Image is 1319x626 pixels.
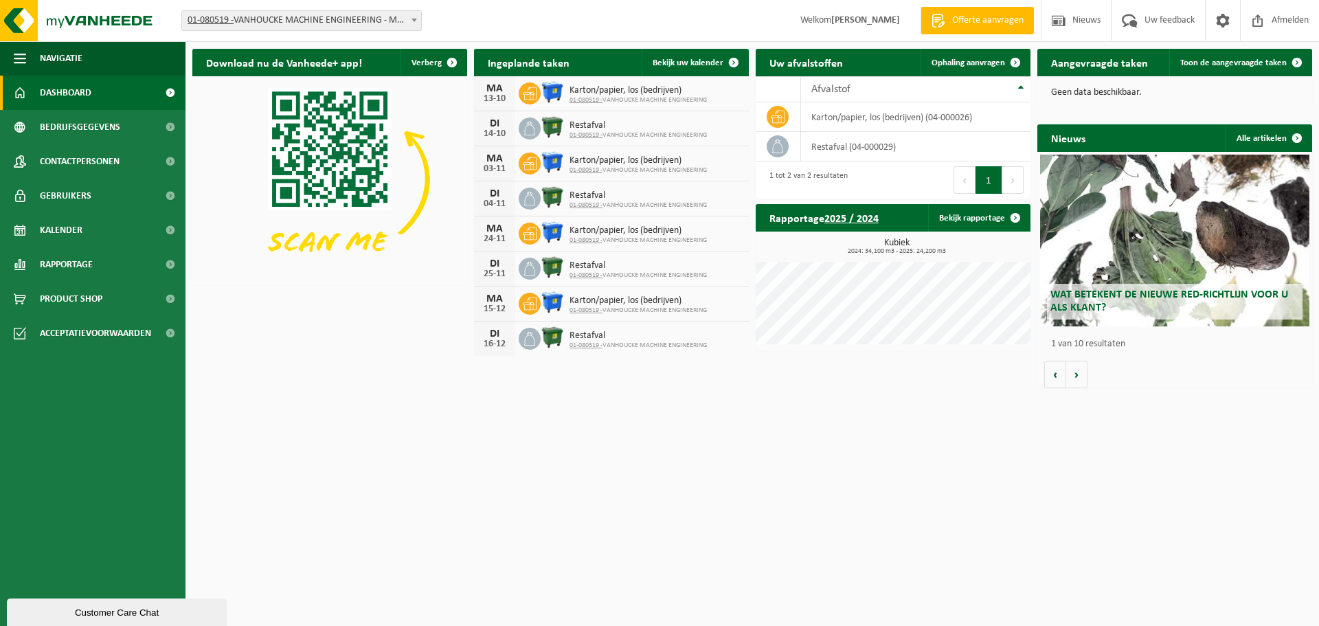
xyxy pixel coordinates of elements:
[653,58,723,67] span: Bekijk uw kalender
[481,188,508,199] div: DI
[1050,289,1288,313] span: Wat betekent de nieuwe RED-richtlijn voor u als klant?
[824,214,879,225] tcxspan: Call 2025 / 2024 via 3CX
[481,118,508,129] div: DI
[481,164,508,174] div: 03-11
[192,49,376,76] h2: Download nu de Vanheede+ app!
[570,131,707,139] span: VANHOUCKE MACHINE ENGINEERING
[570,331,707,342] span: Restafval
[570,96,602,104] tcxspan: Call 01-080519 - via 3CX
[642,49,747,76] a: Bekijk uw kalender
[801,102,1030,132] td: karton/papier, los (bedrijven) (04-000026)
[570,236,707,245] span: VANHOUCKE MACHINE ENGINEERING
[541,221,564,244] img: WB-1100-HPE-BE-01
[801,132,1030,161] td: restafval (04-000029)
[40,282,102,316] span: Product Shop
[756,204,892,231] h2: Rapportage
[570,166,602,174] tcxspan: Call 01-080519 - via 3CX
[481,258,508,269] div: DI
[570,120,707,131] span: Restafval
[570,260,707,271] span: Restafval
[1002,166,1024,194] button: Next
[570,131,602,139] tcxspan: Call 01-080519 - via 3CX
[921,49,1029,76] a: Ophaling aanvragen
[928,204,1029,232] a: Bekijk rapportage
[570,342,602,349] tcxspan: Call 01-080519 - via 3CX
[570,295,707,306] span: Karton/papier, los (bedrijven)
[40,316,151,350] span: Acceptatievoorwaarden
[40,213,82,247] span: Kalender
[481,339,508,349] div: 16-12
[181,10,422,31] span: 01-080519 - VANHOUCKE MACHINE ENGINEERING - MOORSLEDE
[401,49,466,76] button: Verberg
[570,271,602,279] tcxspan: Call 01-080519 - via 3CX
[481,129,508,139] div: 14-10
[570,306,707,315] span: VANHOUCKE MACHINE ENGINEERING
[481,304,508,314] div: 15-12
[1044,361,1066,388] button: Vorige
[481,153,508,164] div: MA
[541,150,564,174] img: WB-1100-HPE-BE-01
[570,96,707,104] span: VANHOUCKE MACHINE ENGINEERING
[1066,361,1087,388] button: Volgende
[570,201,707,210] span: VANHOUCKE MACHINE ENGINEERING
[831,15,900,25] strong: [PERSON_NAME]
[192,76,467,282] img: Download de VHEPlus App
[541,80,564,104] img: WB-1100-HPE-BE-01
[570,225,707,236] span: Karton/papier, los (bedrijven)
[570,271,707,280] span: VANHOUCKE MACHINE ENGINEERING
[570,166,707,175] span: VANHOUCKE MACHINE ENGINEERING
[570,190,707,201] span: Restafval
[763,165,848,195] div: 1 tot 2 van 2 resultaten
[481,83,508,94] div: MA
[188,15,234,25] tcxspan: Call 01-080519 - via 3CX
[541,115,564,139] img: WB-1100-HPE-GN-01
[40,179,91,213] span: Gebruikers
[541,186,564,209] img: WB-1100-HPE-GN-01
[40,110,120,144] span: Bedrijfsgegevens
[763,248,1030,255] span: 2024: 34,100 m3 - 2025: 24,200 m3
[570,236,602,244] tcxspan: Call 01-080519 - via 3CX
[474,49,583,76] h2: Ingeplande taken
[481,269,508,279] div: 25-11
[570,155,707,166] span: Karton/papier, los (bedrijven)
[570,306,602,314] tcxspan: Call 01-080519 - via 3CX
[976,166,1002,194] button: 1
[481,328,508,339] div: DI
[1051,339,1305,349] p: 1 van 10 resultaten
[7,596,229,626] iframe: chat widget
[763,238,1030,255] h3: Kubiek
[40,144,120,179] span: Contactpersonen
[949,14,1027,27] span: Offerte aanvragen
[40,247,93,282] span: Rapportage
[954,166,976,194] button: Previous
[481,94,508,104] div: 13-10
[541,291,564,314] img: WB-1100-HPE-BE-01
[541,326,564,349] img: WB-1100-HPE-GN-01
[570,85,707,96] span: Karton/papier, los (bedrijven)
[412,58,442,67] span: Verberg
[756,49,857,76] h2: Uw afvalstoffen
[481,234,508,244] div: 24-11
[541,256,564,279] img: WB-1100-HPE-GN-01
[932,58,1005,67] span: Ophaling aanvragen
[481,223,508,234] div: MA
[570,201,602,209] tcxspan: Call 01-080519 - via 3CX
[40,41,82,76] span: Navigatie
[811,84,850,95] span: Afvalstof
[481,293,508,304] div: MA
[182,11,421,30] span: 01-080519 - VANHOUCKE MACHINE ENGINEERING - MOORSLEDE
[40,76,91,110] span: Dashboard
[481,199,508,209] div: 04-11
[570,342,707,350] span: VANHOUCKE MACHINE ENGINEERING
[921,7,1034,34] a: Offerte aanvragen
